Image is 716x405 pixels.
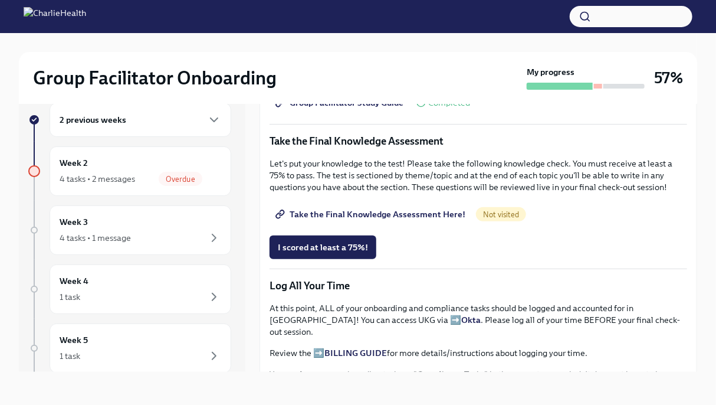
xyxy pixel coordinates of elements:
span: Overdue [159,175,202,184]
span: Take the Final Knowledge Assessment Here! [278,208,465,220]
p: You can log your pre-boarding tasks as "Compliance Tasks" in the current pay period. It does not ... [270,368,687,404]
span: I scored at least a 75%! [278,241,368,253]
h6: 2 previous weeks [60,113,126,126]
h6: Week 4 [60,275,88,288]
h2: Group Facilitator Onboarding [33,66,277,90]
h3: 57% [654,67,683,89]
p: Let's put your knowledge to the test! Please take the following knowledge check. You must receive... [270,158,687,193]
img: CharlieHealth [24,7,86,26]
h6: Week 2 [60,156,88,169]
span: Not visited [476,210,526,219]
h6: Week 3 [60,215,88,228]
p: Log All Your Time [270,279,687,293]
a: Week 24 tasks • 2 messagesOverdue [28,146,231,196]
button: I scored at least a 75%! [270,236,376,259]
p: Take the Final Knowledge Assessment [270,134,687,148]
a: Take the Final Knowledge Assessment Here! [270,203,474,226]
strong: My progress [527,66,574,78]
div: 4 tasks • 1 message [60,232,131,244]
a: Okta [461,315,481,325]
a: Week 41 task [28,264,231,314]
div: 2 previous weeks [50,103,231,137]
p: Review the ➡️ for more details/instructions about logging your time. [270,347,687,359]
a: Week 34 tasks • 1 message [28,205,231,255]
div: 4 tasks • 2 messages [60,173,135,185]
p: At this point, ALL of your onboarding and compliance tasks should be logged and accounted for in ... [270,302,687,338]
h6: Week 5 [60,334,88,347]
div: 1 task [60,350,80,362]
span: Completed [428,99,470,107]
a: BILLING GUIDE [324,348,387,358]
a: Week 51 task [28,324,231,373]
div: 1 task [60,291,80,303]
